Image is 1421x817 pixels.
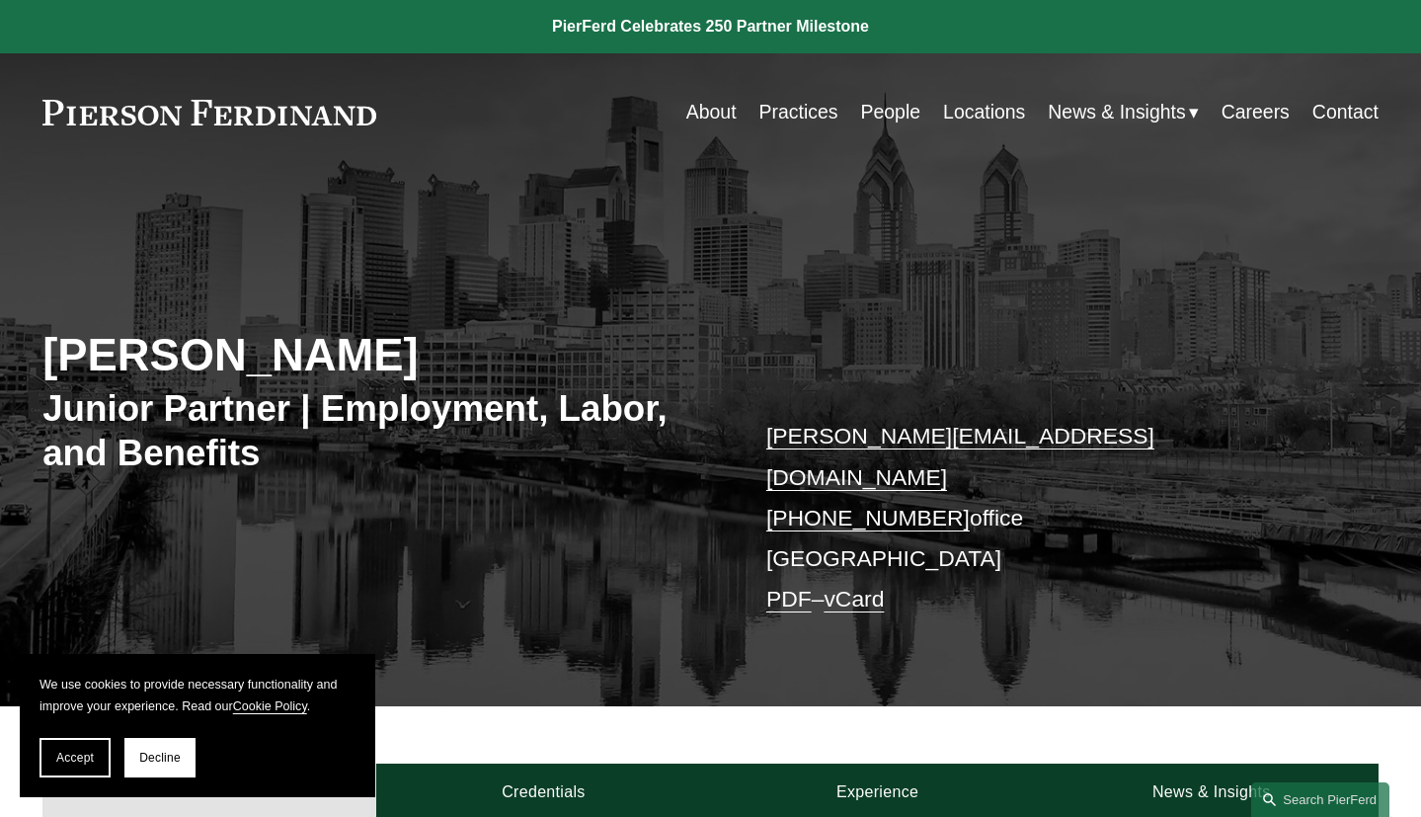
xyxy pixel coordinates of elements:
[1312,93,1379,131] a: Contact
[39,674,355,718] p: We use cookies to provide necessary functionality and improve your experience. Read our .
[1048,93,1198,131] a: folder dropdown
[56,751,94,765] span: Accept
[139,751,181,765] span: Decline
[233,699,307,713] a: Cookie Policy
[766,505,970,531] a: [PHONE_NUMBER]
[42,329,710,383] h2: [PERSON_NAME]
[1251,782,1389,817] a: Search this site
[1048,95,1185,129] span: News & Insights
[759,93,838,131] a: Practices
[39,738,111,777] button: Accept
[1222,93,1290,131] a: Careers
[766,423,1154,489] a: [PERSON_NAME][EMAIL_ADDRESS][DOMAIN_NAME]
[124,738,196,777] button: Decline
[766,416,1323,619] p: office [GEOGRAPHIC_DATA] –
[42,386,710,476] h3: Junior Partner | Employment, Labor, and Benefits
[861,93,921,131] a: People
[766,586,812,612] a: PDF
[824,586,884,612] a: vCard
[20,654,375,797] section: Cookie banner
[686,93,737,131] a: About
[943,93,1025,131] a: Locations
